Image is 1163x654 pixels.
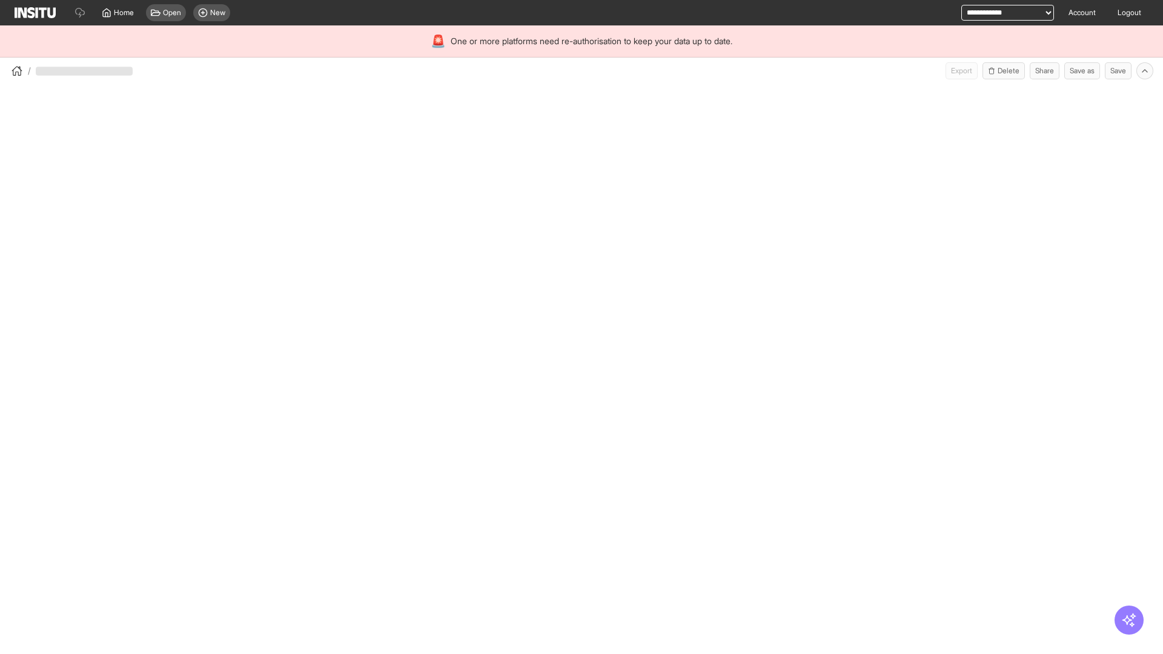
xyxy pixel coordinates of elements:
[10,64,31,78] button: /
[431,33,446,50] div: 🚨
[1030,62,1059,79] button: Share
[163,8,181,18] span: Open
[946,62,978,79] button: Export
[1105,62,1132,79] button: Save
[1064,62,1100,79] button: Save as
[451,35,732,47] span: One or more platforms need re-authorisation to keep your data up to date.
[982,62,1025,79] button: Delete
[114,8,134,18] span: Home
[28,65,31,77] span: /
[210,8,225,18] span: New
[15,7,56,18] img: Logo
[946,62,978,79] span: Can currently only export from Insights reports.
